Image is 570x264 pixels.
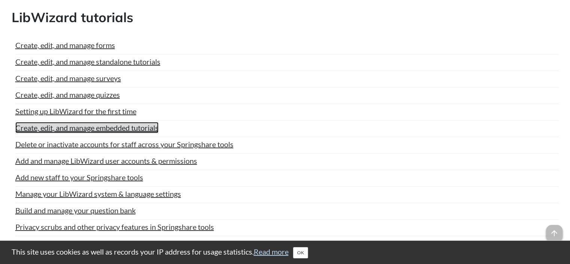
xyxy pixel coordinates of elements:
[254,247,289,256] a: Read more
[15,238,144,249] a: Using LibAuth in your Springshare tools
[15,122,159,133] a: Create, edit, and manage embedded tutorials
[15,205,136,216] a: Build and manage your question bank
[546,225,563,241] span: arrow_upward
[546,226,563,235] a: arrow_upward
[293,247,308,258] button: Close
[15,172,143,183] a: Add new staff to your Springshare tools
[15,221,214,232] a: Privacy scrubs and other privacy features in Springshare tools
[15,72,121,84] a: Create, edit, and manage surveys
[15,56,160,67] a: Create, edit, and manage standalone tutorials
[15,139,233,150] a: Delete or inactivate accounts for staff across your Springshare tools
[12,8,559,27] h2: LibWizard tutorials
[4,246,566,258] div: This site uses cookies as well as records your IP address for usage statistics.
[15,39,115,51] a: Create, edit, and manage forms
[15,89,120,100] a: Create, edit, and manage quizzes
[15,106,136,117] a: Setting up LibWizard for the first time
[15,188,181,199] a: Manage your LibWizard system & language settings
[15,155,197,166] a: Add and manage LibWizard user accounts & permissions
